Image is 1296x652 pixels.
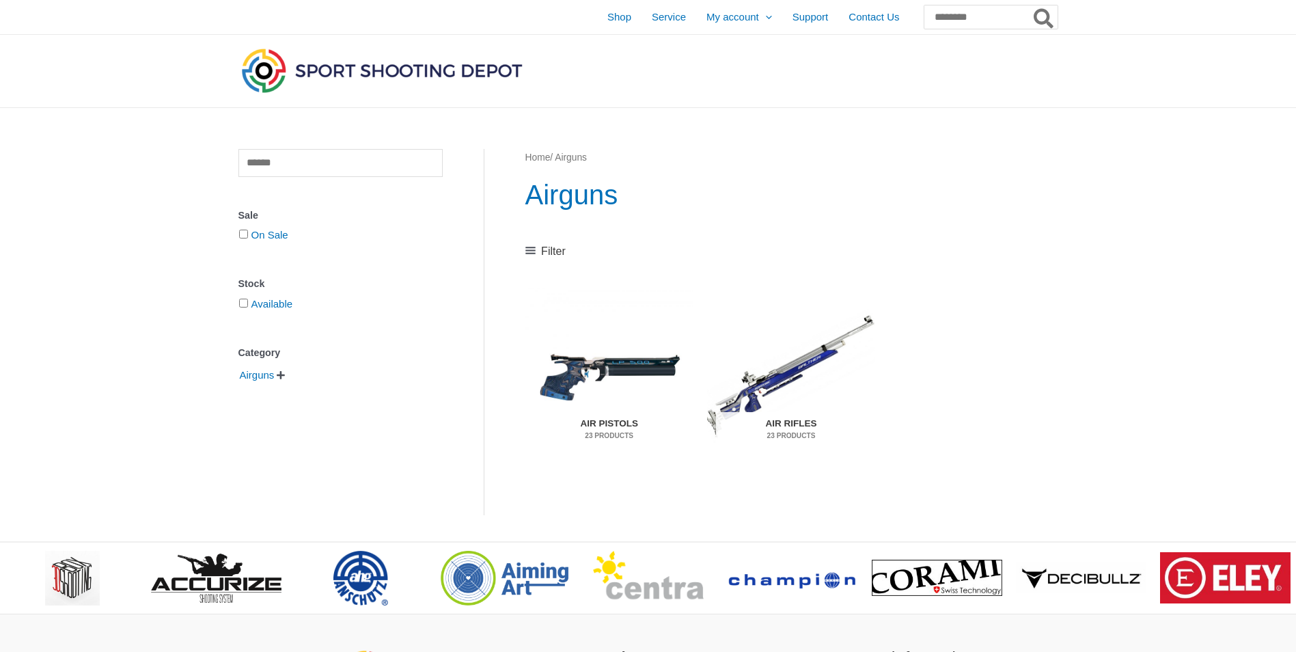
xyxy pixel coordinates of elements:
[525,241,566,262] a: Filter
[238,368,276,380] a: Airguns
[239,299,248,308] input: Available
[238,206,443,226] div: Sale
[541,241,566,262] span: Filter
[239,230,248,239] input: On Sale
[525,176,1058,214] h1: Airguns
[534,431,684,441] mark: 23 Products
[238,274,443,294] div: Stock
[251,298,293,310] a: Available
[525,149,1058,167] nav: Breadcrumb
[525,152,551,163] a: Home
[238,45,525,96] img: Sport Shooting Depot
[716,412,866,448] h2: Air Rifles
[277,370,285,380] span: 
[251,229,288,241] a: On Sale
[707,288,875,464] img: Air Rifles
[1160,552,1291,603] img: brand logo
[707,288,875,464] a: Visit product category Air Rifles
[1031,5,1058,29] button: Search
[238,364,276,387] span: Airguns
[534,412,684,448] h2: Air Pistols
[238,343,443,363] div: Category
[525,288,693,464] a: Visit product category Air Pistols
[716,431,866,441] mark: 23 Products
[525,288,693,464] img: Air Pistols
